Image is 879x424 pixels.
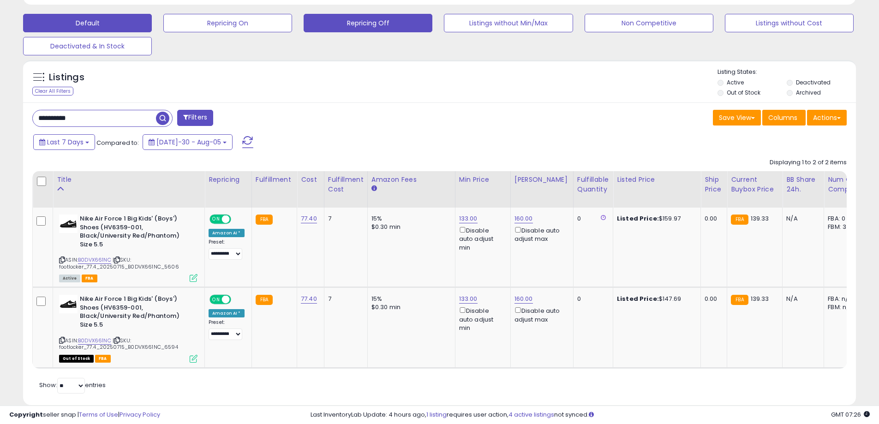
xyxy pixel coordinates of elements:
[371,185,377,193] small: Amazon Fees.
[459,175,507,185] div: Min Price
[727,78,744,86] label: Active
[617,294,659,303] b: Listed Price:
[828,223,858,231] div: FBM: 3
[57,175,201,185] div: Title
[831,410,870,419] span: 2025-08-13 07:26 GMT
[768,113,797,122] span: Columns
[80,215,192,251] b: Nike Air Force 1 Big Kids' (Boys') Shoes (HV6359-001, Black/University Red/Phantom) Size 5.5
[209,175,248,185] div: Repricing
[33,134,95,150] button: Last 7 Days
[786,295,817,303] div: N/A
[9,410,43,419] strong: Copyright
[311,411,870,419] div: Last InventoryLab Update: 4 hours ago, requires user action, not synced.
[209,239,245,260] div: Preset:
[79,410,118,419] a: Terms of Use
[459,305,503,332] div: Disable auto adjust min
[59,275,80,282] span: All listings currently available for purchase on Amazon
[617,214,659,223] b: Listed Price:
[617,295,694,303] div: $147.69
[256,215,273,225] small: FBA
[828,295,858,303] div: FBA: n/a
[786,215,817,223] div: N/A
[96,138,139,147] span: Compared to:
[725,14,854,32] button: Listings without Cost
[256,295,273,305] small: FBA
[577,175,609,194] div: Fulfillable Quantity
[514,305,566,323] div: Disable auto adjust max
[514,225,566,243] div: Disable auto adjust max
[828,303,858,311] div: FBM: n/a
[328,175,364,194] div: Fulfillment Cost
[59,256,179,270] span: | SKU: footlocker_77.4_20250715_B0DVX661NC_5606
[514,294,533,304] a: 160.00
[796,78,831,86] label: Deactivated
[508,410,554,419] a: 4 active listings
[210,296,222,304] span: ON
[301,294,317,304] a: 77.40
[209,229,245,237] div: Amazon AI *
[751,214,769,223] span: 139.33
[828,215,858,223] div: FBA: 0
[770,158,847,167] div: Displaying 1 to 2 of 2 items
[59,355,94,363] span: All listings that are currently out of stock and unavailable for purchase on Amazon
[371,295,448,303] div: 15%
[78,337,111,345] a: B0DVX661NC
[731,295,748,305] small: FBA
[807,110,847,125] button: Actions
[256,175,293,185] div: Fulfillment
[786,175,820,194] div: BB Share 24h.
[426,410,447,419] a: 1 listing
[762,110,806,125] button: Columns
[177,110,213,126] button: Filters
[828,175,861,194] div: Num of Comp.
[371,215,448,223] div: 15%
[705,295,720,303] div: 0.00
[301,175,320,185] div: Cost
[328,295,360,303] div: 7
[209,319,245,340] div: Preset:
[371,223,448,231] div: $0.30 min
[47,137,84,147] span: Last 7 Days
[156,137,221,147] span: [DATE]-30 - Aug-05
[59,295,197,361] div: ASIN:
[230,296,245,304] span: OFF
[459,294,478,304] a: 133.00
[617,175,697,185] div: Listed Price
[59,337,178,351] span: | SKU: footlocker_77.4_20250715_B0DVX661NC_6594
[82,275,97,282] span: FBA
[371,175,451,185] div: Amazon Fees
[514,214,533,223] a: 160.00
[301,214,317,223] a: 77.40
[23,37,152,55] button: Deactivated & In Stock
[163,14,292,32] button: Repricing On
[32,87,73,96] div: Clear All Filters
[78,256,111,264] a: B0DVX661NC
[514,175,569,185] div: [PERSON_NAME]
[59,215,78,233] img: 316coGEHPRL._SL40_.jpg
[731,175,778,194] div: Current Buybox Price
[49,71,84,84] h5: Listings
[577,215,606,223] div: 0
[9,411,160,419] div: seller snap | |
[617,215,694,223] div: $159.97
[718,68,856,77] p: Listing States:
[459,214,478,223] a: 133.00
[39,381,106,389] span: Show: entries
[143,134,233,150] button: [DATE]-30 - Aug-05
[705,175,723,194] div: Ship Price
[59,215,197,281] div: ASIN:
[371,303,448,311] div: $0.30 min
[210,215,222,223] span: ON
[328,215,360,223] div: 7
[59,295,78,313] img: 316coGEHPRL._SL40_.jpg
[120,410,160,419] a: Privacy Policy
[444,14,573,32] button: Listings without Min/Max
[459,225,503,252] div: Disable auto adjust min
[731,215,748,225] small: FBA
[577,295,606,303] div: 0
[230,215,245,223] span: OFF
[304,14,432,32] button: Repricing Off
[95,355,111,363] span: FBA
[23,14,152,32] button: Default
[727,89,760,96] label: Out of Stock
